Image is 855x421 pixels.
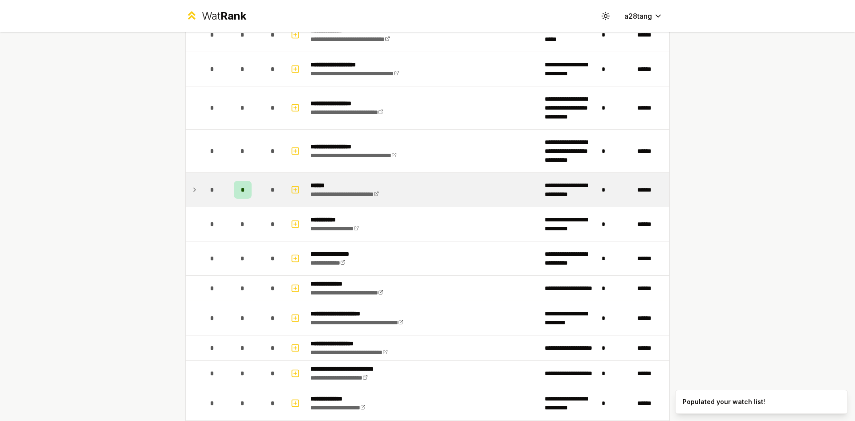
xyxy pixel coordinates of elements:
div: Wat [202,9,246,23]
span: a28tang [624,11,652,21]
span: Rank [220,9,246,22]
button: a28tang [617,8,670,24]
a: WatRank [185,9,246,23]
div: Populated your watch list! [683,397,765,406]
